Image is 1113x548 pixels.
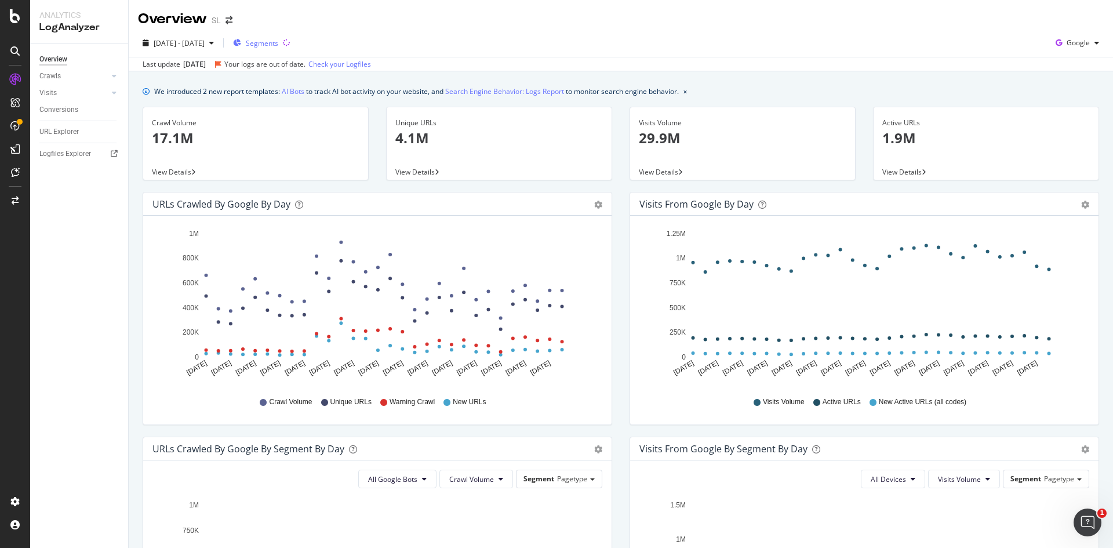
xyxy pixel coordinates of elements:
text: 1M [189,501,199,509]
a: URL Explorer [39,126,120,138]
span: [DATE] - [DATE] [154,38,205,48]
button: [DATE] - [DATE] [138,34,219,52]
text: [DATE] [283,359,307,377]
a: Crawls [39,70,108,82]
text: [DATE] [529,359,552,377]
a: Logfiles Explorer [39,148,120,160]
span: View Details [395,167,435,177]
div: Visits Volume [639,118,846,128]
div: Crawl Volume [152,118,359,128]
text: [DATE] [357,359,380,377]
a: Search Engine Behavior: Logs Report [445,85,564,97]
div: LogAnalyzer [39,21,119,34]
text: [DATE] [406,359,429,377]
button: Google [1051,34,1104,52]
button: All Google Bots [358,470,437,488]
div: Visits from Google by day [639,198,754,210]
span: Crawl Volume [449,474,494,484]
text: [DATE] [431,359,454,377]
span: 1 [1097,509,1107,518]
text: [DATE] [234,359,257,377]
text: 200K [183,328,199,336]
span: Visits Volume [938,474,981,484]
div: We introduced 2 new report templates: to track AI bot activity on your website, and to monitor se... [154,85,679,97]
div: Active URLs [882,118,1090,128]
button: Visits Volume [928,470,1000,488]
text: [DATE] [259,359,282,377]
text: 1M [676,255,686,263]
div: Crawls [39,70,61,82]
span: Segments [246,38,278,48]
div: Unique URLs [395,118,603,128]
text: [DATE] [308,359,331,377]
svg: A chart. [639,225,1085,386]
div: URLs Crawled by Google by day [152,198,290,210]
span: View Details [639,167,678,177]
text: [DATE] [868,359,892,377]
a: Conversions [39,104,120,116]
text: [DATE] [942,359,965,377]
text: [DATE] [967,359,990,377]
div: info banner [143,85,1099,97]
span: Google [1067,38,1090,48]
text: 250K [670,328,686,336]
a: Check your Logfiles [308,59,371,70]
p: 1.9M [882,128,1090,148]
button: Crawl Volume [439,470,513,488]
p: 17.1M [152,128,359,148]
div: gear [594,445,602,453]
span: Unique URLs [330,397,372,407]
div: Logfiles Explorer [39,148,91,160]
text: 1.25M [667,230,686,238]
div: arrow-right-arrow-left [225,16,232,24]
button: Segments [228,34,283,52]
div: gear [594,201,602,209]
text: [DATE] [480,359,503,377]
p: 29.9M [639,128,846,148]
div: URL Explorer [39,126,79,138]
text: [DATE] [381,359,405,377]
text: [DATE] [504,359,528,377]
text: 750K [183,527,199,535]
text: [DATE] [844,359,867,377]
div: [DATE] [183,59,206,70]
text: 0 [195,353,199,361]
text: [DATE] [795,359,818,377]
text: [DATE] [455,359,478,377]
span: Crawl Volume [269,397,312,407]
text: [DATE] [819,359,842,377]
span: New URLs [453,397,486,407]
span: All Devices [871,474,906,484]
button: close banner [681,83,690,100]
span: New Active URLs (all codes) [879,397,966,407]
text: [DATE] [697,359,720,377]
iframe: Intercom live chat [1074,509,1101,536]
a: Visits [39,87,108,99]
div: gear [1081,201,1089,209]
span: View Details [882,167,922,177]
text: [DATE] [745,359,769,377]
text: [DATE] [210,359,233,377]
span: Warning Crawl [390,397,435,407]
div: Analytics [39,9,119,21]
span: All Google Bots [368,474,417,484]
svg: A chart. [152,225,598,386]
text: [DATE] [991,359,1014,377]
div: Last update [143,59,371,70]
span: Segment [1010,474,1041,484]
div: Visits from Google By Segment By Day [639,443,808,455]
a: Overview [39,53,120,66]
text: [DATE] [893,359,916,377]
div: Overview [39,53,67,66]
text: 1M [676,535,686,543]
span: Pagetype [1044,474,1074,484]
span: Visits Volume [763,397,805,407]
text: 800K [183,255,199,263]
div: Your logs are out of date. [224,59,305,70]
span: Segment [523,474,554,484]
p: 4.1M [395,128,603,148]
text: [DATE] [672,359,695,377]
text: 600K [183,279,199,287]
